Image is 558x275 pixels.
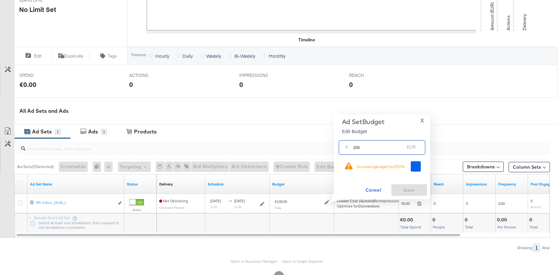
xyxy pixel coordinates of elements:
span: Total Spend [400,225,421,229]
button: Cancel [356,184,391,196]
div: Products [134,128,157,135]
div: € [343,143,351,154]
div: 1 [101,129,107,135]
span: Total [530,225,538,229]
div: Delivery [159,182,173,187]
span: 0.00 [498,201,505,206]
span: Daily [182,53,193,59]
div: Ad Set Budget [342,118,385,126]
a: The number of times your ad was served. On mobile apps an ad is counted as served the first time ... [466,182,493,187]
div: €0.00 [400,217,415,223]
div: €100.00 [275,199,287,204]
span: Monthly [269,53,285,59]
span: Not Delivering [159,198,188,203]
span: Weekly [206,53,221,59]
div: RR: Video_18-65_1 [36,200,114,205]
span: [DATE] [210,198,221,203]
span: for Impressions [337,198,401,203]
span: SPEND [19,72,68,79]
div: 0.00 [497,217,509,223]
sub: Actions [531,205,541,209]
div: 0 [93,162,104,172]
span: Edit [34,53,41,59]
span: Cancel [358,186,389,194]
span: X [420,116,424,125]
span: Bi-Weekly [234,53,255,59]
div: 0 [129,80,133,89]
span: Total [465,225,473,229]
span: [DATE] [234,198,245,203]
p: Edit Budget [342,128,385,134]
span: Ok [413,164,418,169]
span: €0.00 [401,201,415,206]
button: Tags [89,52,127,60]
div: 1 [533,244,540,252]
div: All Ad Sets and Ads [19,107,558,115]
a: Open in Graph Explorer [282,259,323,264]
button: Ok [411,161,421,172]
a: Reflects the ability of your Ad Set to achieve delivery based on ad states, schedule and budget. [159,182,173,187]
span: IMPRESSIONS [239,72,288,79]
div: Optimize for [337,204,401,209]
span: REACH [349,72,398,79]
input: Enter your budget [353,138,405,152]
em: Lowest Cost (Autobid) [337,198,375,203]
a: Your Ad Set name. [30,182,122,187]
span: Duplicate [64,53,83,59]
div: 0 [239,80,243,89]
div: Ad Sets ( 0 Selected) [17,164,54,170]
sub: Campaign Paused [159,206,184,209]
div: Ads [88,128,98,135]
div: 0 [432,217,437,223]
div: Ad Sets [32,128,52,135]
a: The number of people your ad was served to. [434,182,461,187]
sub: 11:38 [234,205,241,209]
button: Column Sets [509,162,550,172]
button: Edit [14,52,52,60]
sub: 11:41 [210,205,217,209]
div: €0.00 [19,80,36,89]
div: No Limit Set [19,5,56,14]
em: Conversions [358,204,379,208]
a: Shows the current state of your Ad Set. [127,182,154,187]
a: Open in Business Manager [231,259,277,264]
span: People [433,225,445,229]
div: 1 [55,129,61,135]
span: 0 [434,201,436,206]
div: EUR [404,143,418,154]
div: Increasing budget by 100 % [357,164,405,169]
button: Breakdowns [463,162,504,172]
div: Timeline: [131,53,147,57]
input: Search Ad Set Name, ID or Objective [26,140,501,152]
div: Showing: [517,246,533,250]
label: Active [129,208,144,212]
sub: Daily [275,206,282,210]
span: Hourly [155,53,169,59]
a: Shows when your Ad Set is scheduled to deliver. [208,182,267,187]
span: 0 [531,198,532,203]
span: Per Person [497,225,516,229]
button: Duplicate [52,52,90,60]
span: Tags [108,53,117,59]
div: Row [542,246,550,250]
div: 0 [465,217,470,223]
a: Shows the current budget of Ad Set. [272,182,332,187]
button: X [418,118,427,123]
div: 0 [529,217,534,223]
span: 0 [466,201,468,206]
a: RR: Video_18-65_1 [36,200,114,207]
a: The average number of times your ad was served to each person. [498,182,525,187]
span: ACTIONS [129,72,178,79]
div: 0 [349,80,353,89]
